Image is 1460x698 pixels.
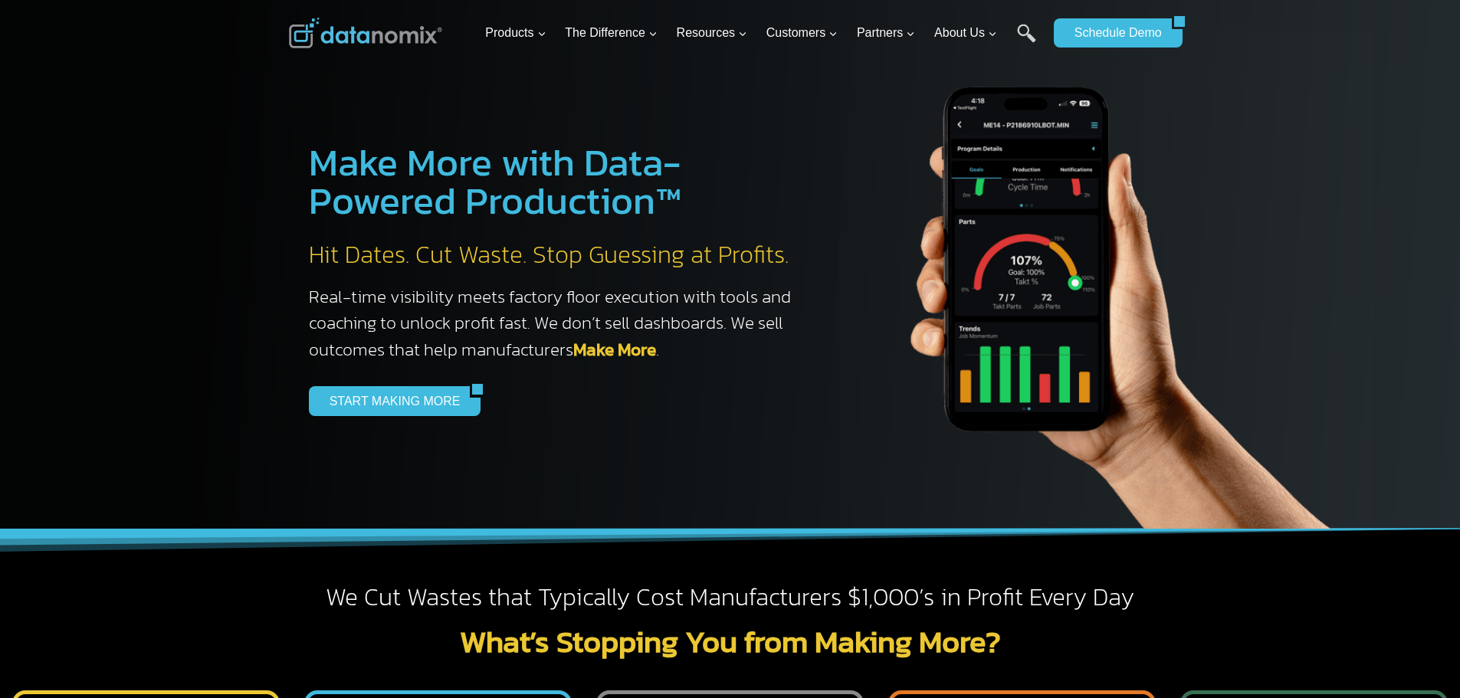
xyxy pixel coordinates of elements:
span: Resources [677,23,747,43]
h1: Make More with Data-Powered Production™ [309,143,807,220]
span: About Us [934,23,997,43]
span: Customers [766,23,838,43]
span: Partners [857,23,915,43]
a: Schedule Demo [1054,18,1172,48]
img: Datanomix [289,18,442,48]
span: The Difference [565,23,658,43]
h3: Real-time visibility meets factory floor execution with tools and coaching to unlock profit fast.... [309,283,807,363]
h2: Hit Dates. Cut Waste. Stop Guessing at Profits. [309,239,807,271]
a: START MAKING MORE [309,386,471,415]
h2: What’s Stopping You from Making More? [289,626,1172,657]
span: Products [485,23,546,43]
img: The Datanoix Mobile App available on Android and iOS Devices [838,31,1374,529]
a: Make More [573,336,656,362]
h2: We Cut Wastes that Typically Cost Manufacturers $1,000’s in Profit Every Day [289,582,1172,614]
a: Search [1017,24,1036,58]
nav: Primary Navigation [479,8,1046,58]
